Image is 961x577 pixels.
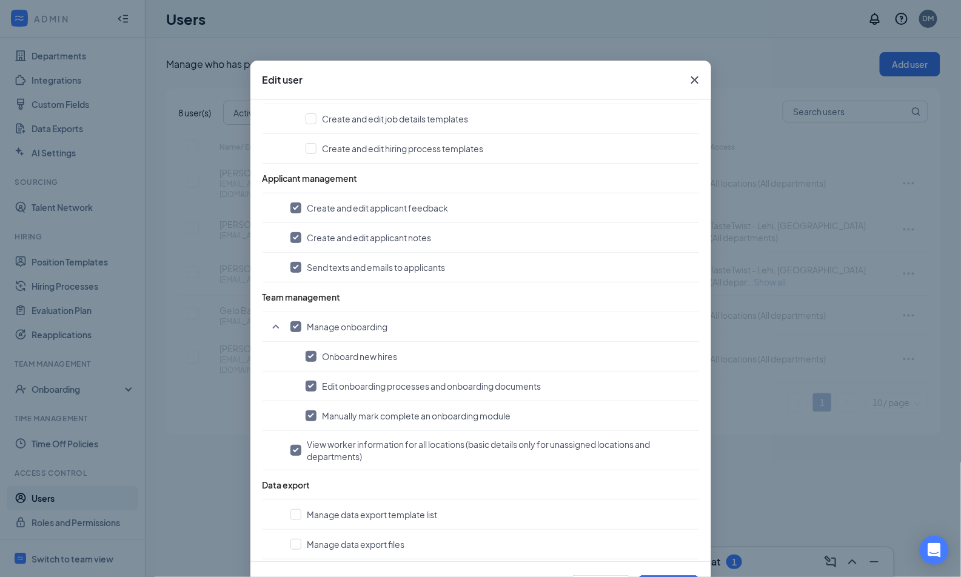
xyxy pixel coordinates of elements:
[323,380,541,392] span: Edit onboarding processes and onboarding documents
[290,538,693,550] button: Manage data export files
[920,536,949,565] div: Open Intercom Messenger
[323,350,398,362] span: Onboard new hires
[269,319,283,334] svg: SmallChevronUp
[290,509,693,521] button: Manage data export template list
[307,321,388,333] span: Manage onboarding
[678,61,711,99] button: Close
[307,509,438,521] span: Manage data export template list
[306,380,693,392] button: Edit onboarding processes and onboarding documents
[290,202,693,214] button: Create and edit applicant feedback
[307,538,405,550] span: Manage data export files
[263,173,358,184] span: Applicant management
[263,73,303,87] h3: Edit user
[290,321,693,333] button: Manage onboarding
[290,232,693,244] button: Create and edit applicant notes
[306,410,693,422] button: Manually mark complete an onboarding module
[307,261,446,273] span: Send texts and emails to applicants
[306,113,693,125] button: Create and edit job details templates
[263,292,341,302] span: Team management
[290,261,693,273] button: Send texts and emails to applicants
[307,232,432,244] span: Create and edit applicant notes
[323,410,511,422] span: Manually mark complete an onboarding module
[307,202,449,214] span: Create and edit applicant feedback
[306,142,693,155] button: Create and edit hiring process templates
[323,142,484,155] span: Create and edit hiring process templates
[263,479,310,490] span: Data export
[688,73,702,87] svg: Cross
[307,438,693,462] span: View worker information for all locations (basic details only for unassigned locations and depart...
[290,438,693,462] button: View worker information for all locations (basic details only for unassigned locations and depart...
[323,113,469,125] span: Create and edit job details templates
[306,350,693,362] button: Onboard new hires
